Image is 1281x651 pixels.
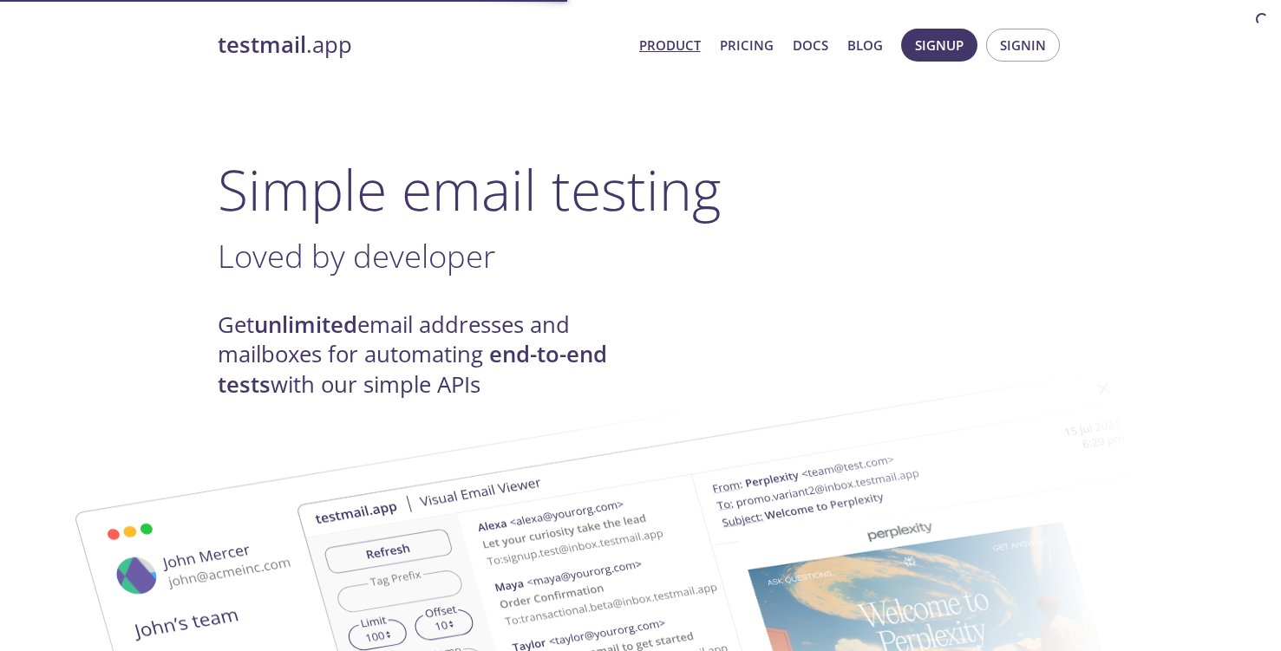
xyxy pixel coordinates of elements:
[847,34,883,56] a: Blog
[793,34,828,56] a: Docs
[986,29,1060,62] button: Signin
[218,156,1064,223] h1: Simple email testing
[1000,34,1046,56] span: Signin
[218,339,607,399] strong: end-to-end tests
[218,30,625,60] a: testmail.app
[254,309,357,340] strong: unlimited
[218,234,495,277] span: Loved by developer
[915,34,964,56] span: Signup
[639,34,701,56] a: Product
[218,29,306,60] strong: testmail
[901,29,977,62] button: Signup
[218,310,641,400] h4: Get email addresses and mailboxes for automating with our simple APIs
[720,34,774,56] a: Pricing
